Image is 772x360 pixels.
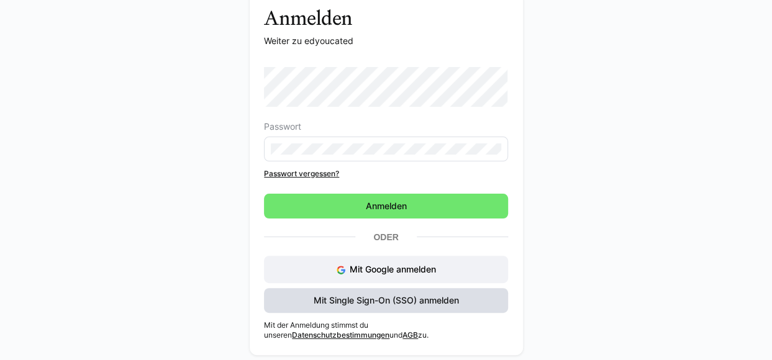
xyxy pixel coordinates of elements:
a: Datenschutzbestimmungen [292,330,389,340]
span: Passwort [264,122,301,132]
p: Mit der Anmeldung stimmst du unseren und zu. [264,320,508,340]
p: Weiter zu edyoucated [264,35,508,47]
button: Mit Single Sign-On (SSO) anmelden [264,288,508,313]
span: Anmelden [364,200,409,212]
span: Mit Single Sign-On (SSO) anmelden [312,294,461,307]
span: Mit Google anmelden [350,264,436,274]
button: Mit Google anmelden [264,256,508,283]
a: Passwort vergessen? [264,169,508,179]
h3: Anmelden [264,6,508,30]
a: AGB [402,330,418,340]
p: Oder [355,228,416,246]
button: Anmelden [264,194,508,218]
